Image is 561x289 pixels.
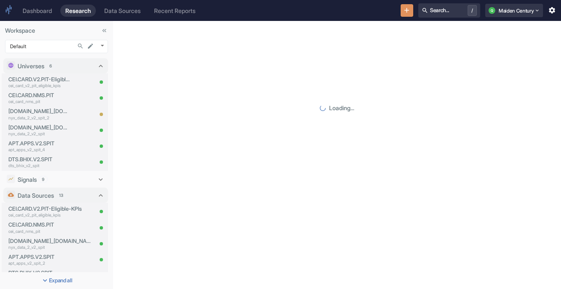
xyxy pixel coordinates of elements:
a: APT.APPS.V2.SPITapt_apps_v2_spit_4 [8,139,70,153]
button: edit [85,41,96,52]
a: Research [60,5,96,17]
div: Data Sources13 [3,188,108,203]
p: [DOMAIN_NAME]_[DOMAIN_NAME] [8,237,92,245]
p: apt_apps_v2_spit_4 [8,147,70,153]
p: CEI.CARD.NMS.PIT [8,91,70,99]
a: APT.APPS.V2.SPITapt_apps_v2_spit_2 [8,253,92,266]
p: cei_card_nms_pit [8,98,70,105]
p: nyx_data_2_v2_spit_2 [8,115,70,121]
a: CEI.CARD.V2.PIT-Eligible-KPIscei_card_v2_pit_eligible_kpis [8,75,70,89]
div: Recent Reports [154,7,196,14]
p: CEI.CARD.V2.PIT-Eligible-KPIs [8,75,70,83]
div: Universes6 [3,58,108,73]
a: CEI.CARD.V2.PIT-Eligible-KPIscei_card_v2_pit_eligible_kpis [8,205,92,218]
p: CEI.CARD.NMS.PIT [8,221,92,229]
div: Signals9 [3,172,108,187]
a: [DOMAIN_NAME]_[DOMAIN_NAME]nyx_data_2_v2_spit [8,124,70,137]
p: cei_card_v2_pit_eligible_kpis [8,212,92,218]
a: DTS.BHIX.V2.SPITdts_bhix_v2_spit [8,155,70,169]
a: CEI.CARD.NMS.PITcei_card_nms_pit [8,221,92,234]
button: New Resource [401,4,414,17]
div: Data Sources [104,7,141,14]
p: Universes [18,62,44,70]
button: Collapse Sidebar [99,25,110,36]
p: Signals [18,175,37,184]
div: Dashboard [23,7,52,14]
button: QMaiden Century [485,4,543,17]
p: nyx_data_2_v2_spit [8,131,70,137]
span: 6 [46,63,55,69]
button: Search.../ [418,3,480,18]
div: Q [489,7,495,14]
a: [DOMAIN_NAME]_[DOMAIN_NAME] - 2nyx_data_2_v2_spit_2 [8,107,70,121]
a: Data Sources [99,5,146,17]
a: DTS.BHIX.V2.SPITdts_bhix_v2_spit [8,269,92,282]
p: [DOMAIN_NAME]_[DOMAIN_NAME] [8,124,70,132]
p: cei_card_v2_pit_eligible_kpis [8,83,70,89]
p: DTS.BHIX.V2.SPIT [8,155,70,163]
div: Research [65,7,91,14]
p: nyx_data_2_v2_spit [8,244,92,250]
p: APT.APPS.V2.SPIT [8,139,70,147]
p: APT.APPS.V2.SPIT [8,253,92,261]
a: Dashboard [18,5,57,17]
p: CEI.CARD.V2.PIT-Eligible-KPIs [8,205,92,213]
a: [DOMAIN_NAME]_[DOMAIN_NAME]nyx_data_2_v2_spit [8,237,92,250]
p: dts_bhix_v2_spit [8,163,70,169]
span: 13 [56,192,66,199]
p: DTS.BHIX.V2.SPIT [8,269,92,277]
p: Loading... [329,103,354,112]
a: Recent Reports [149,5,201,17]
button: Search... [75,41,86,52]
p: Workspace [5,26,108,35]
button: Expand all [2,274,111,287]
p: apt_apps_v2_spit_2 [8,260,92,266]
a: CEI.CARD.NMS.PITcei_card_nms_pit [8,91,70,105]
div: Default [5,40,108,53]
span: 9 [39,176,47,183]
p: [DOMAIN_NAME]_[DOMAIN_NAME] - 2 [8,107,70,115]
p: cei_card_nms_pit [8,228,92,235]
p: Data Sources [18,191,54,200]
